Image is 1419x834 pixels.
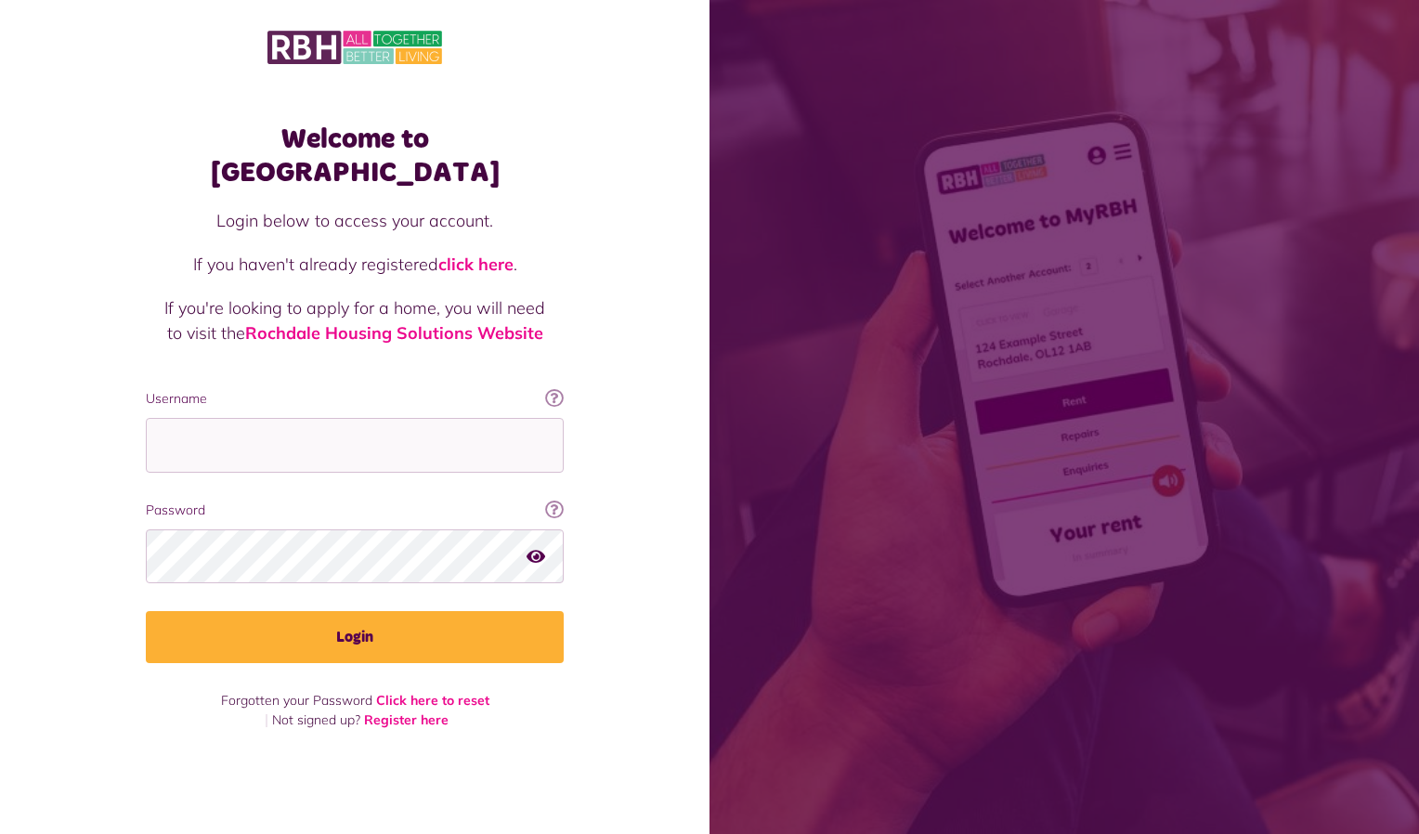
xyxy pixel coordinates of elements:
a: Click here to reset [376,692,489,709]
img: MyRBH [267,28,442,67]
a: click here [438,254,514,275]
p: Login below to access your account. [164,208,545,233]
a: Register here [364,711,449,728]
span: Not signed up? [272,711,360,728]
a: Rochdale Housing Solutions Website [245,322,543,344]
p: If you're looking to apply for a home, you will need to visit the [164,295,545,345]
label: Password [146,501,564,520]
span: Forgotten your Password [221,692,372,709]
button: Login [146,611,564,663]
p: If you haven't already registered . [164,252,545,277]
h1: Welcome to [GEOGRAPHIC_DATA] [146,123,564,189]
label: Username [146,389,564,409]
